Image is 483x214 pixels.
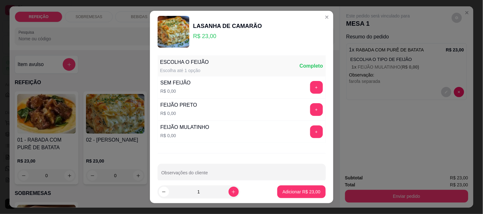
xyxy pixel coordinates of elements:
[277,185,325,198] button: Adicionar R$ 23,00
[160,58,209,66] div: ESCOLHA O FEIJÃO
[322,12,332,22] button: Close
[161,172,322,178] input: Observações do cliente
[282,189,320,195] p: Adicionar R$ 23,00
[193,22,262,30] div: LASANHA DE CAMARÃO
[310,103,323,116] button: add
[160,101,197,109] div: FEIJÃO PRETO
[193,32,262,41] p: R$ 23,00
[160,124,210,131] div: FEIJÃO MULATINHO
[160,88,191,94] p: R$ 0,00
[300,62,323,70] div: Completo
[160,79,191,87] div: SEM FEIJÃO
[310,125,323,138] button: add
[159,187,169,197] button: decrease-product-quantity
[160,110,197,117] p: R$ 0,00
[229,187,239,197] button: increase-product-quantity
[160,132,210,139] p: R$ 0,00
[160,67,209,74] div: Escolha até 1 opção
[310,81,323,94] button: add
[158,16,189,48] img: product-image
